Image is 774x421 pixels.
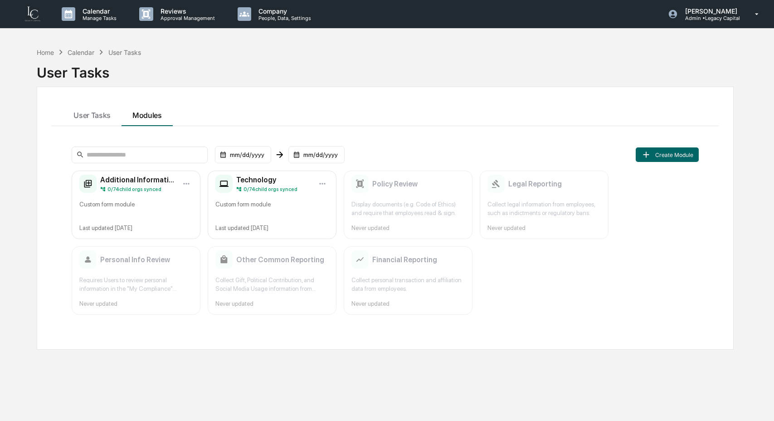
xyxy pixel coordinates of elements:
div: Never updated [487,225,601,231]
p: Manage Tasks [75,15,121,21]
div: Custom form module [215,200,329,217]
p: Calendar [75,7,121,15]
h2: Additional Information [100,176,176,184]
p: [PERSON_NAME] [678,7,742,15]
span: 0 / 74 child orgs synced [107,186,161,192]
div: Custom form module [79,200,193,217]
button: Modules [122,102,173,126]
div: Last updated [DATE] [215,225,329,231]
h2: Technology [236,176,297,184]
p: Reviews [153,7,219,15]
h2: Legal Reporting [508,180,562,188]
div: Never updated [215,300,329,307]
div: Never updated [79,300,193,307]
div: Collect personal transaction and affiliation data from employees. [351,276,465,293]
div: Home [37,49,54,56]
div: User Tasks [108,49,141,56]
div: mm/dd/yyyy [288,146,345,163]
div: Collect legal information from employees, such as indictments or regulatory bans. [487,200,601,217]
div: Last updated [DATE] [79,225,193,231]
div: User Tasks [37,57,733,81]
p: Approval Management [153,15,219,21]
h2: Financial Reporting [372,255,437,264]
p: Admin • Legacy Capital [678,15,742,21]
h2: Other Common Reporting [236,255,324,264]
img: logo [22,5,44,23]
button: User Tasks [63,102,122,126]
div: Display documents (e.g. Code of Ethics) and require that employees read & sign. [351,200,465,217]
p: People, Data, Settings [251,15,316,21]
div: Collect Gift, Political Contribution, and Social Media Usage information from employees. [215,276,329,293]
h2: Policy Review [372,180,418,188]
div: mm/dd/yyyy [215,146,271,163]
div: Requires Users to review personal information in the "My Compliance" Greenboard module and ensure... [79,276,193,293]
div: Never updated [351,300,465,307]
h2: Personal Info Review [100,255,170,264]
div: Never updated [351,225,465,231]
div: Calendar [68,49,94,56]
iframe: Open customer support [745,391,769,416]
button: Module options [180,177,193,190]
button: Module options [316,177,329,190]
p: Company [251,7,316,15]
span: 0 / 74 child orgs synced [243,186,297,192]
button: Create Module [636,147,698,162]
